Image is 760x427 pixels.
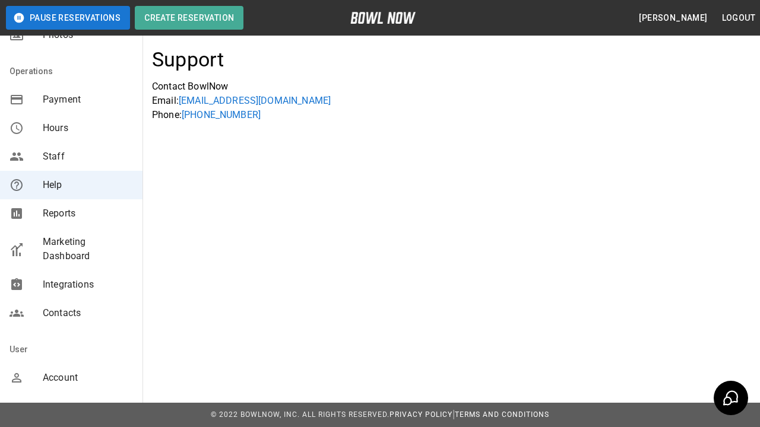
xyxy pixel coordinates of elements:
span: Marketing Dashboard [43,235,133,263]
span: Payment [43,93,133,107]
button: Create Reservation [135,6,243,30]
button: Pause Reservations [6,6,130,30]
img: logo [350,12,416,24]
span: Help [43,178,133,192]
span: Account [43,371,133,385]
a: [PHONE_NUMBER] [182,109,261,120]
button: Logout [717,7,760,29]
a: Privacy Policy [389,410,452,419]
p: Phone: [152,108,750,122]
a: Terms and Conditions [455,410,549,419]
span: Hours [43,121,133,135]
span: Reports [43,206,133,221]
span: Staff [43,149,133,164]
h4: Support [152,47,224,72]
a: [EMAIL_ADDRESS][DOMAIN_NAME] [179,95,331,106]
p: Contact BowlNow [152,79,750,94]
span: Integrations [43,278,133,292]
p: Email: [152,94,750,108]
button: [PERSON_NAME] [634,7,712,29]
span: Contacts [43,306,133,320]
span: © 2022 BowlNow, Inc. All Rights Reserved. [211,410,389,419]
